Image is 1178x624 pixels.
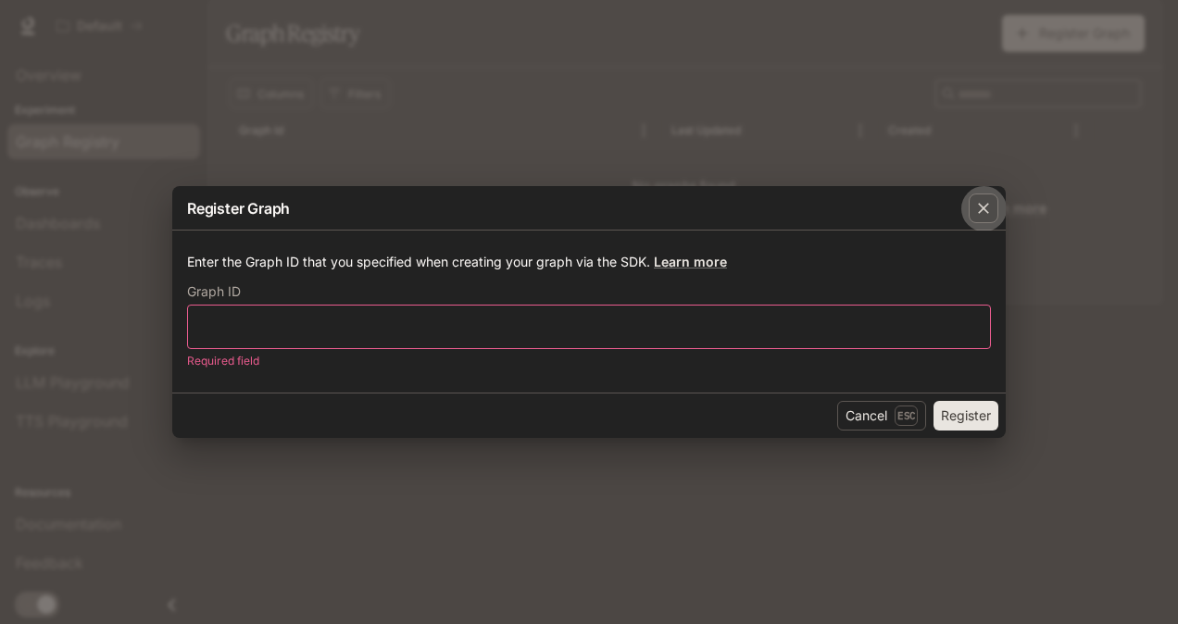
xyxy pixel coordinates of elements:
[187,253,991,271] p: Enter the Graph ID that you specified when creating your graph via the SDK.
[187,285,241,298] p: Graph ID
[187,352,978,370] p: Required field
[837,401,926,431] button: CancelEsc
[934,401,998,431] button: Register
[654,254,727,269] a: Learn more
[895,406,918,426] p: Esc
[187,197,290,219] p: Register Graph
